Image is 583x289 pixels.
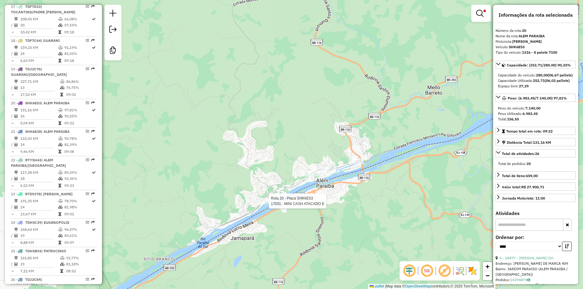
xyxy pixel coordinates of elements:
[14,256,18,260] i: Distância Total
[496,50,576,55] div: Tipo do veículo:
[535,151,539,156] strong: 26
[498,72,573,78] div: Capacidade do veículo:
[60,93,63,96] i: Tempo total em rota
[64,149,91,155] td: 09:08
[58,177,63,180] i: % de utilização da cubagem
[11,38,60,43] span: 18 -
[523,111,538,116] strong: 6.983,45
[20,120,58,126] td: 5,04 KM
[502,173,538,179] div: Total de itens:
[496,183,576,191] a: Valor total:R$ 27.900,71
[107,44,119,58] a: Criar modelo
[502,184,544,190] div: Valor total:
[11,183,14,189] td: =
[496,266,576,277] div: Bairro: JARDIM PARAISO (ALEM PARAIBA / [GEOGRAPHIC_DATA])
[14,143,18,146] i: Total de Atividades
[25,220,41,225] span: TDH5C39
[14,228,18,231] i: Distância Total
[522,28,526,33] strong: 20
[20,255,60,261] td: 165,85 KM
[545,78,570,83] strong: (06,02 pallets)
[20,22,58,28] td: 20
[370,284,384,288] a: Leaflet
[496,33,576,39] div: Nome da rota:
[14,23,18,27] i: Total de Atividades
[66,85,95,91] td: 76,75%
[66,79,95,85] td: 86,86%
[496,261,576,266] div: Endereço: [PERSON_NAME] DE MARCA 409
[11,92,14,98] td: =
[92,137,96,140] i: Rota otimizada
[496,283,576,288] div: Valor total: R$ 3.236,29
[20,113,58,119] td: 26
[58,52,63,55] i: % de utilização da cubagem
[507,63,571,67] span: Capacidade: (252,71/280,00) 90,25%
[58,17,63,21] i: % de utilização do peso
[11,158,66,168] span: 22 -
[11,67,67,77] span: 19 -
[41,38,60,43] span: | GUARANI
[58,46,63,49] i: % de utilização do peso
[20,58,58,64] td: 6,63 KM
[41,129,70,134] span: | ALEM PARAIBA
[11,113,14,119] td: /
[486,263,489,270] span: +
[64,233,91,239] td: 83,61%
[41,192,73,196] span: | [PERSON_NAME]
[11,22,14,28] td: /
[11,261,14,267] td: /
[525,106,540,110] strong: 7.140,00
[11,29,14,35] td: =
[41,249,66,253] span: | PATROCINIO
[496,44,576,50] div: Veículo:
[64,170,91,176] td: 89,39%
[58,234,63,237] i: % de utilização da cubagem
[498,161,573,166] div: Total de pedidos:
[107,23,119,37] a: Exportar sessão
[14,80,18,83] i: Distância Total
[496,138,576,146] a: Distância Total:131,16 KM
[522,50,557,55] strong: 1316 - 8 palete 7100
[64,211,91,217] td: 09:01
[20,183,58,189] td: 6,52 KM
[11,204,14,210] td: /
[64,16,91,22] td: 66,08%
[91,129,95,133] em: Rota exportada
[86,277,89,281] em: Opções
[20,268,60,274] td: 7,21 KM
[11,220,69,225] span: 24 -
[60,256,65,260] i: % de utilização do peso
[496,277,576,283] div: Pedidos:
[92,46,96,49] i: Rota otimizada
[14,177,18,180] i: Total de Atividades
[496,39,576,44] div: Motorista:
[507,117,519,121] strong: 156,55
[60,80,65,83] i: % de utilização do peso
[20,29,58,35] td: 10,42 KM
[91,249,95,253] em: Rota exportada
[60,269,63,273] i: Tempo total em rota
[508,96,567,100] span: Peso: (6.983,45/7.140,00) 97,81%
[86,39,89,42] em: Opções
[58,108,63,112] i: % de utilização do peso
[11,129,70,134] span: 21 -
[91,5,95,8] em: Rota exportada
[14,114,18,118] i: Total de Atividades
[14,171,18,174] i: Distância Total
[86,220,89,224] em: Opções
[496,103,576,124] div: Peso: (6.983,45/7.140,00) 97,81%
[498,78,573,83] div: Capacidade Utilizada:
[512,39,542,44] strong: [PERSON_NAME]
[20,16,58,22] td: 208,45 KM
[496,234,576,241] label: Ordenar por:
[14,86,18,89] i: Total de Atividades
[20,170,58,176] td: 117,28 KM
[14,108,18,112] i: Distância Total
[92,228,96,231] i: Rota otimizada
[496,12,576,18] h4: Informações da rota selecionada
[86,192,89,196] em: Opções
[486,272,489,279] span: −
[92,199,96,203] i: Rota otimizada
[14,199,18,203] i: Distância Total
[20,261,60,267] td: 23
